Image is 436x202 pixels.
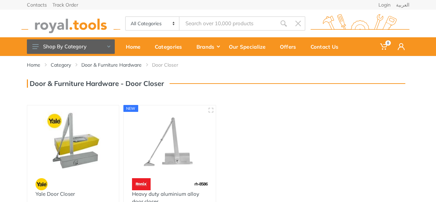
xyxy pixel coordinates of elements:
[385,40,391,46] span: 0
[51,61,71,68] a: Category
[52,2,78,7] a: Track Order
[275,39,306,54] div: Offers
[375,37,393,56] a: 0
[27,2,47,7] a: Contacts
[27,39,115,54] button: Shop By Category
[81,61,142,68] a: Door & Furniture Hardware
[36,178,48,190] img: 23.webp
[27,61,40,68] a: Home
[224,39,275,54] div: Our Specialize
[36,191,75,197] a: Yale Door Closer
[150,37,192,56] a: Categories
[396,2,409,7] a: العربية
[194,181,207,186] span: rh-8586
[27,61,409,68] nav: breadcrumb
[132,178,151,190] img: 130.webp
[192,39,224,54] div: Brands
[306,39,348,54] div: Contact Us
[126,17,180,30] select: Category
[224,37,275,56] a: Our Specialize
[130,112,210,171] img: Royal Tools - Heavy duty aluminium alloy door closer
[27,79,164,88] h3: Door & Furniture Hardware - Door Closer
[306,37,348,56] a: Contact Us
[311,14,409,33] img: royal.tools Logo
[21,14,120,33] img: royal.tools Logo
[378,2,391,7] a: Login
[275,37,306,56] a: Offers
[150,39,192,54] div: Categories
[121,37,150,56] a: Home
[121,39,150,54] div: Home
[180,16,276,31] input: Site search
[33,112,113,171] img: Royal Tools - Yale Door Closer
[152,61,189,68] li: Door Closer
[123,105,138,112] div: new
